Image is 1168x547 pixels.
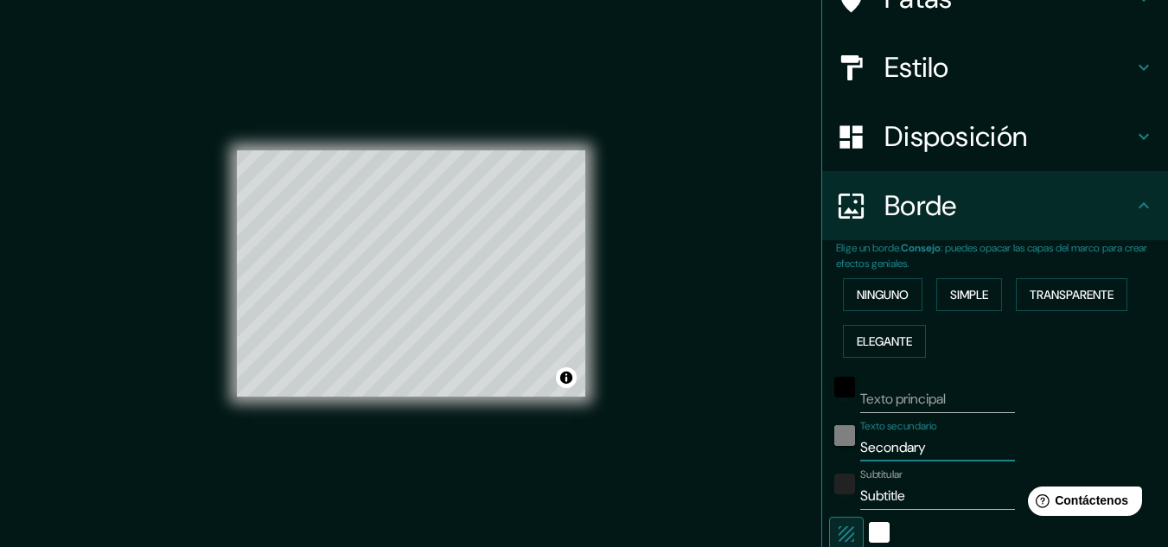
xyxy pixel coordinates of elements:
[834,425,855,446] button: negro
[884,49,949,86] font: Estilo
[884,118,1027,155] font: Disposición
[822,33,1168,102] div: Estilo
[1014,480,1149,528] iframe: Lanzador de widgets de ayuda
[1030,287,1114,302] font: Transparente
[834,474,855,494] button: color-222222
[936,278,1002,311] button: Simple
[860,467,903,481] font: Subtitular
[822,171,1168,240] div: Borde
[950,287,988,302] font: Simple
[822,102,1168,171] div: Disposición
[1016,278,1127,311] button: Transparente
[901,241,941,255] font: Consejo
[836,241,1147,270] font: : puedes opacar las capas del marco para crear efectos geniales.
[857,334,912,349] font: Elegante
[869,522,890,543] button: blanco
[834,377,855,398] button: negro
[843,278,922,311] button: Ninguno
[884,188,957,224] font: Borde
[836,241,901,255] font: Elige un borde.
[556,367,577,388] button: Activar o desactivar atribución
[857,287,909,302] font: Ninguno
[843,325,926,358] button: Elegante
[860,419,937,433] font: Texto secundario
